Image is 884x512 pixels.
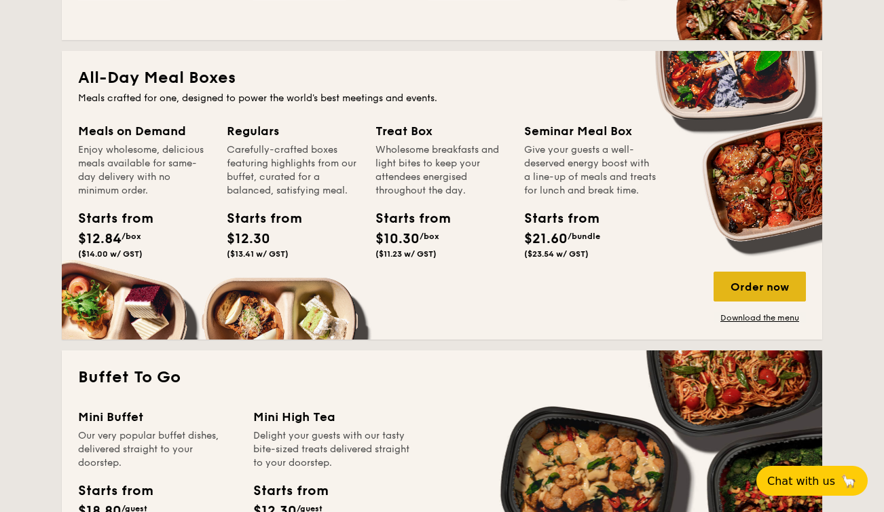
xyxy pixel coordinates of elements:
[375,143,508,198] div: Wholesome breakfasts and light bites to keep your attendees energised throughout the day.
[375,249,437,259] span: ($11.23 w/ GST)
[420,232,439,241] span: /box
[524,122,657,141] div: Seminar Meal Box
[78,429,237,470] div: Our very popular buffet dishes, delivered straight to your doorstep.
[524,231,568,247] span: $21.60
[714,312,806,323] a: Download the menu
[253,481,327,501] div: Starts from
[714,272,806,301] div: Order now
[568,232,600,241] span: /bundle
[227,208,288,229] div: Starts from
[78,367,806,388] h2: Buffet To Go
[78,481,152,501] div: Starts from
[524,143,657,198] div: Give your guests a well-deserved energy boost with a line-up of meals and treats for lunch and br...
[78,249,143,259] span: ($14.00 w/ GST)
[78,67,806,89] h2: All-Day Meal Boxes
[524,249,589,259] span: ($23.54 w/ GST)
[767,475,835,488] span: Chat with us
[756,466,868,496] button: Chat with us🦙
[227,122,359,141] div: Regulars
[78,407,237,426] div: Mini Buffet
[375,122,508,141] div: Treat Box
[78,231,122,247] span: $12.84
[78,208,139,229] div: Starts from
[253,429,412,470] div: Delight your guests with our tasty bite-sized treats delivered straight to your doorstep.
[841,473,857,489] span: 🦙
[78,122,210,141] div: Meals on Demand
[78,92,806,105] div: Meals crafted for one, designed to power the world's best meetings and events.
[227,249,289,259] span: ($13.41 w/ GST)
[375,231,420,247] span: $10.30
[375,208,437,229] div: Starts from
[253,407,412,426] div: Mini High Tea
[227,143,359,198] div: Carefully-crafted boxes featuring highlights from our buffet, curated for a balanced, satisfying ...
[78,143,210,198] div: Enjoy wholesome, delicious meals available for same-day delivery with no minimum order.
[122,232,141,241] span: /box
[524,208,585,229] div: Starts from
[227,231,270,247] span: $12.30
